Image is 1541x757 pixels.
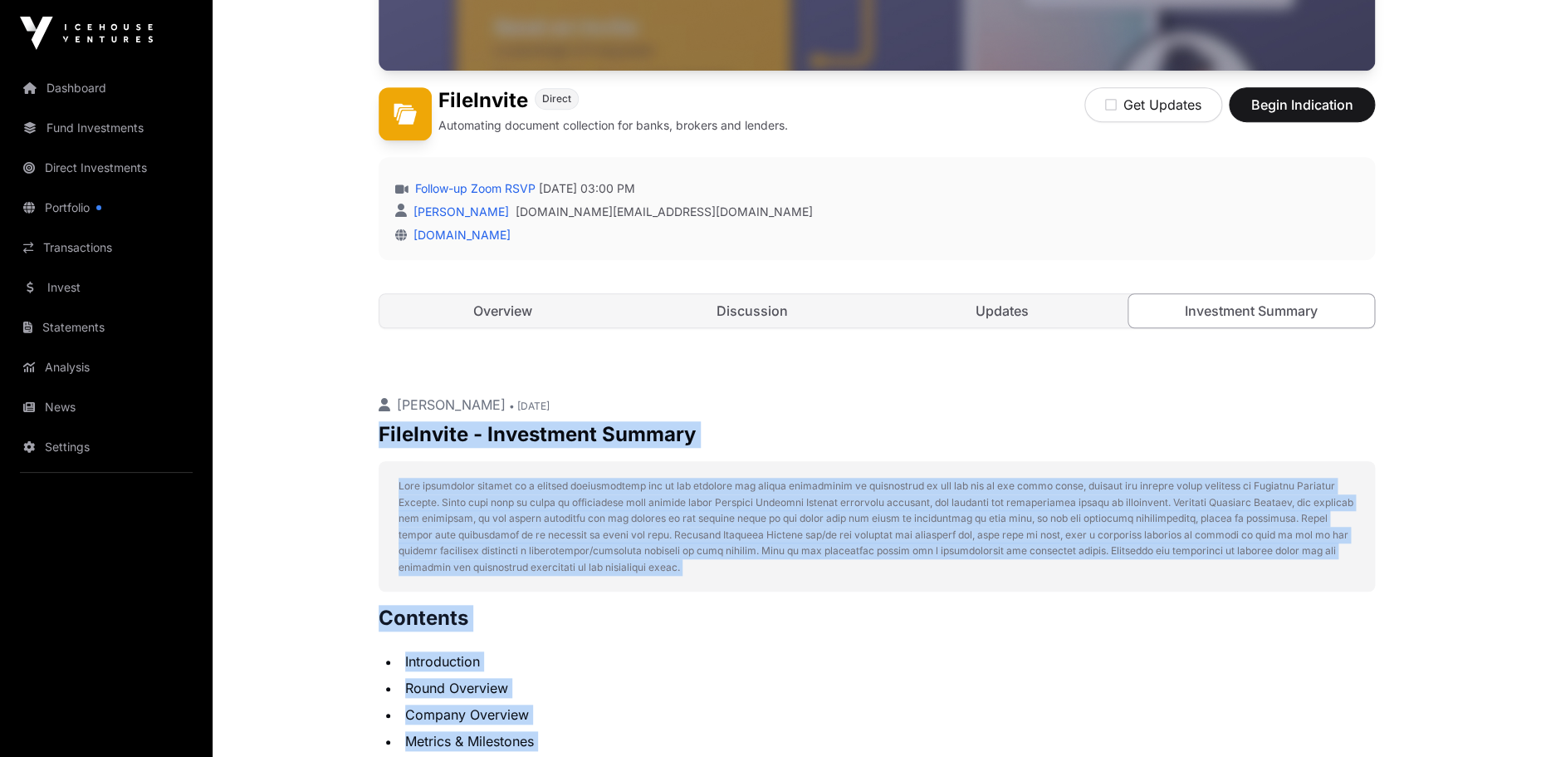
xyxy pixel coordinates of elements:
a: Discussion [629,294,876,327]
a: Transactions [13,229,199,266]
a: Statements [13,309,199,346]
a: News [13,389,199,425]
a: [PERSON_NAME] [410,204,509,219]
p: [PERSON_NAME] [379,395,1375,415]
img: FileInvite [379,87,432,140]
p: Lore ipsumdolor sitamet co a elitsed doeiusmodtemp inc ut lab etdolore mag aliqua enimadminim ve ... [399,478,1355,575]
a: Settings [13,429,199,465]
button: Begin Indication [1229,87,1375,122]
a: Investment Summary [1128,293,1376,328]
a: Follow-up Zoom RSVP [412,180,536,197]
a: Overview [379,294,626,327]
span: Begin Indication [1250,95,1354,115]
span: [DATE] 03:00 PM [539,180,635,197]
p: Automating document collection for banks, brokers and lenders. [438,117,788,134]
a: Fund Investments [13,110,199,146]
iframe: Chat Widget [1458,677,1541,757]
span: Direct [542,92,571,106]
li: Round Overview [400,678,1375,698]
span: • [DATE] [509,400,550,412]
img: Icehouse Ventures Logo [20,17,153,50]
a: [DOMAIN_NAME][EMAIL_ADDRESS][DOMAIN_NAME] [516,204,813,220]
a: [DOMAIN_NAME] [407,228,511,242]
a: Analysis [13,349,199,386]
li: Introduction [400,651,1375,671]
h2: Contents [379,605,1375,632]
nav: Tabs [379,294,1374,327]
li: Metrics & Milestones [400,731,1375,751]
p: FileInvite - Investment Summary [379,421,1375,448]
a: Dashboard [13,70,199,106]
h1: FileInvite [438,87,528,114]
a: Begin Indication [1229,104,1375,120]
button: Get Updates [1084,87,1222,122]
a: Portfolio [13,189,199,226]
li: Company Overview [400,705,1375,725]
a: Updates [878,294,1125,327]
a: Invest [13,269,199,306]
a: Direct Investments [13,150,199,186]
